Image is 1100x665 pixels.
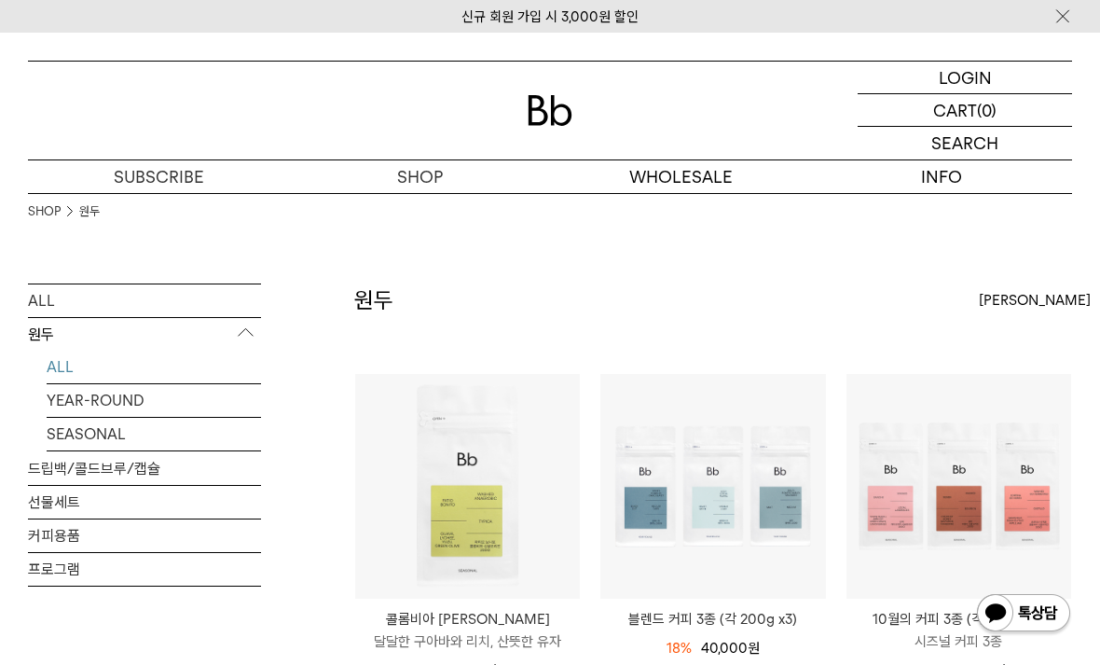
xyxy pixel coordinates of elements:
p: CART [933,94,977,126]
p: 10월의 커피 3종 (각 200g x3) [846,608,1071,630]
a: 원두 [79,202,100,221]
p: 콜롬비아 [PERSON_NAME] [355,608,580,630]
a: SHOP [28,202,61,221]
span: 원 [748,640,760,657]
a: ALL [28,284,261,317]
a: SUBSCRIBE [28,160,289,193]
p: SEARCH [931,127,998,159]
p: INFO [811,160,1072,193]
img: 카카오톡 채널 1:1 채팅 버튼 [975,592,1072,637]
h2: 원두 [354,284,393,316]
a: 커피용품 [28,520,261,552]
img: 로고 [528,95,572,126]
a: 콜롬비아 [PERSON_NAME] 달달한 구아바와 리치, 산뜻한 유자 [355,608,580,653]
span: 40,000 [701,640,760,657]
p: 원두 [28,318,261,352]
img: 10월의 커피 3종 (각 200g x3) [846,374,1071,599]
a: SEASONAL [47,418,261,450]
img: 콜롬비아 파티오 보니토 [355,374,580,599]
a: 블렌드 커피 3종 (각 200g x3) [600,608,825,630]
a: YEAR-ROUND [47,384,261,417]
p: WHOLESALE [550,160,811,193]
p: 시즈널 커피 3종 [846,630,1071,653]
span: [PERSON_NAME] [979,289,1091,312]
a: 프로그램 [28,553,261,586]
img: 블렌드 커피 3종 (각 200g x3) [600,374,825,599]
a: 신규 회원 가입 시 3,000원 할인 [461,8,639,25]
a: 10월의 커피 3종 (각 200g x3) 시즈널 커피 3종 [846,608,1071,653]
a: 선물세트 [28,486,261,519]
a: 드립백/콜드브루/캡슐 [28,452,261,485]
p: (0) [977,94,997,126]
a: SHOP [289,160,550,193]
div: 18% [667,637,692,659]
a: CART (0) [858,94,1072,127]
a: ALL [47,351,261,383]
p: LOGIN [939,62,992,93]
p: 달달한 구아바와 리치, 산뜻한 유자 [355,630,580,653]
a: LOGIN [858,62,1072,94]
